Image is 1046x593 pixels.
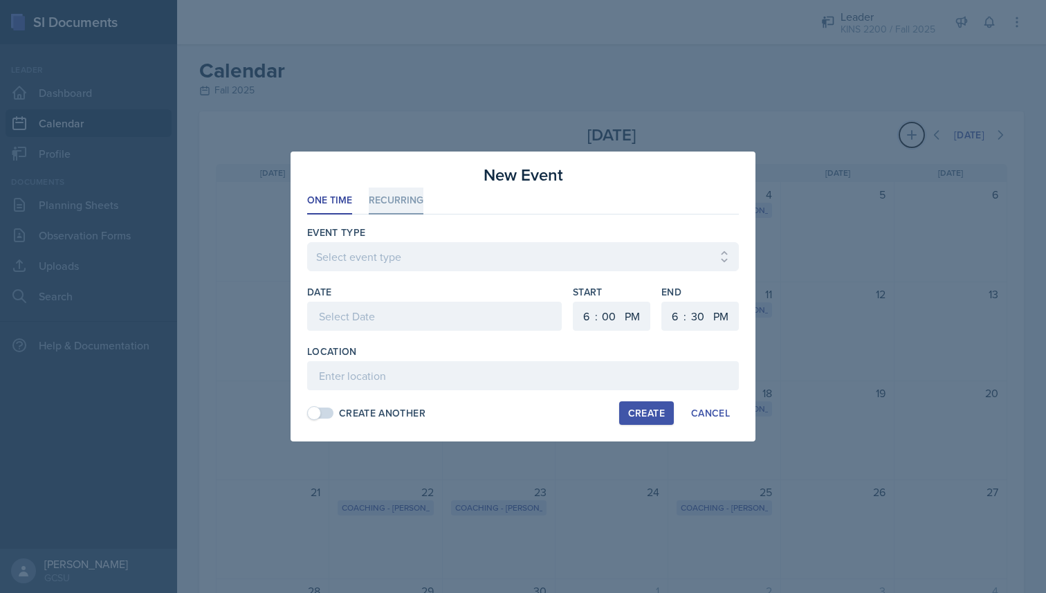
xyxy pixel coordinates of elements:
[661,285,739,299] label: End
[628,408,665,419] div: Create
[307,188,352,215] li: One Time
[595,308,598,325] div: :
[339,406,425,421] div: Create Another
[619,401,674,425] button: Create
[573,285,650,299] label: Start
[369,188,423,215] li: Recurring
[683,308,686,325] div: :
[682,401,739,425] button: Cancel
[307,361,739,390] input: Enter location
[691,408,730,419] div: Cancel
[307,226,366,239] label: Event Type
[307,345,357,358] label: Location
[307,285,331,299] label: Date
[484,163,563,188] h3: New Event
